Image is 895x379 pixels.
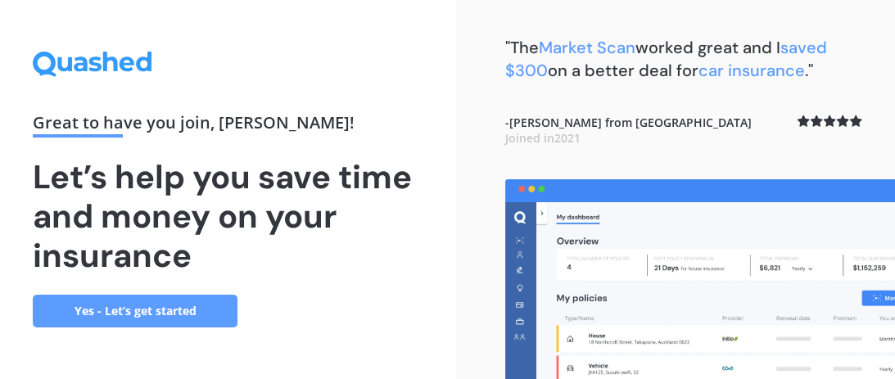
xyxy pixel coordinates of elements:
span: saved $300 [505,37,827,81]
span: Market Scan [539,37,635,58]
div: Great to have you join , [PERSON_NAME] ! [33,115,423,138]
b: "The worked great and I on a better deal for ." [505,37,827,81]
h1: Let’s help you save time and money on your insurance [33,157,423,275]
b: - [PERSON_NAME] from [GEOGRAPHIC_DATA] [505,115,752,147]
span: Joined in 2021 [505,130,581,146]
a: Yes - Let’s get started [33,295,237,327]
span: car insurance [698,60,805,81]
